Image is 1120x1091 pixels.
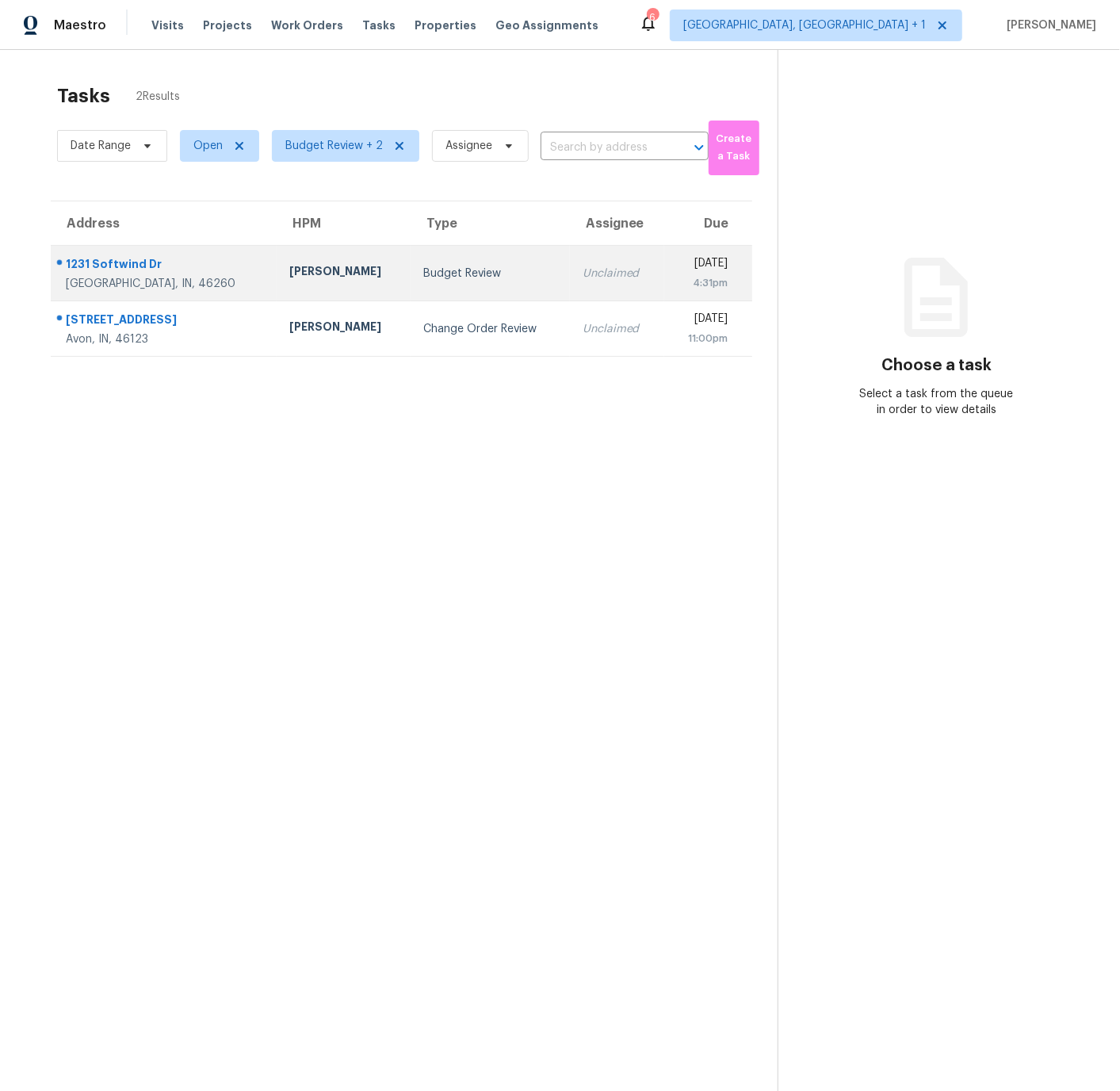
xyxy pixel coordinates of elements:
[362,20,396,31] span: Tasks
[271,17,343,33] span: Work Orders
[709,121,759,175] button: Create a Task
[66,312,264,331] div: [STREET_ADDRESS]
[66,331,264,347] div: Avon, IN, 46123
[423,266,556,281] div: Budget Review
[57,88,110,104] h2: Tasks
[541,136,664,160] input: Search by address
[51,201,277,246] th: Address
[423,321,556,337] div: Change Order Review
[688,136,710,159] button: Open
[677,275,728,291] div: 4:31pm
[677,311,728,331] div: [DATE]
[136,89,180,105] span: 2 Results
[277,201,411,246] th: HPM
[193,138,223,154] span: Open
[1000,17,1096,33] span: [PERSON_NAME]
[445,138,492,154] span: Assignee
[289,263,398,283] div: [PERSON_NAME]
[66,256,264,276] div: 1231 Softwind Dr
[583,321,652,337] div: Unclaimed
[881,358,992,373] h3: Choose a task
[151,17,184,33] span: Visits
[583,266,652,281] div: Unclaimed
[289,319,398,339] div: [PERSON_NAME]
[415,17,476,33] span: Properties
[664,201,752,246] th: Due
[285,138,383,154] span: Budget Review + 2
[411,201,569,246] th: Type
[570,201,664,246] th: Assignee
[647,10,658,25] div: 6
[203,17,252,33] span: Projects
[71,138,131,154] span: Date Range
[683,17,926,33] span: [GEOGRAPHIC_DATA], [GEOGRAPHIC_DATA] + 1
[495,17,598,33] span: Geo Assignments
[677,331,728,346] div: 11:00pm
[677,255,728,275] div: [DATE]
[717,130,751,167] span: Create a Task
[66,276,264,292] div: [GEOGRAPHIC_DATA], IN, 46260
[54,17,106,33] span: Maestro
[858,386,1016,418] div: Select a task from the queue in order to view details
